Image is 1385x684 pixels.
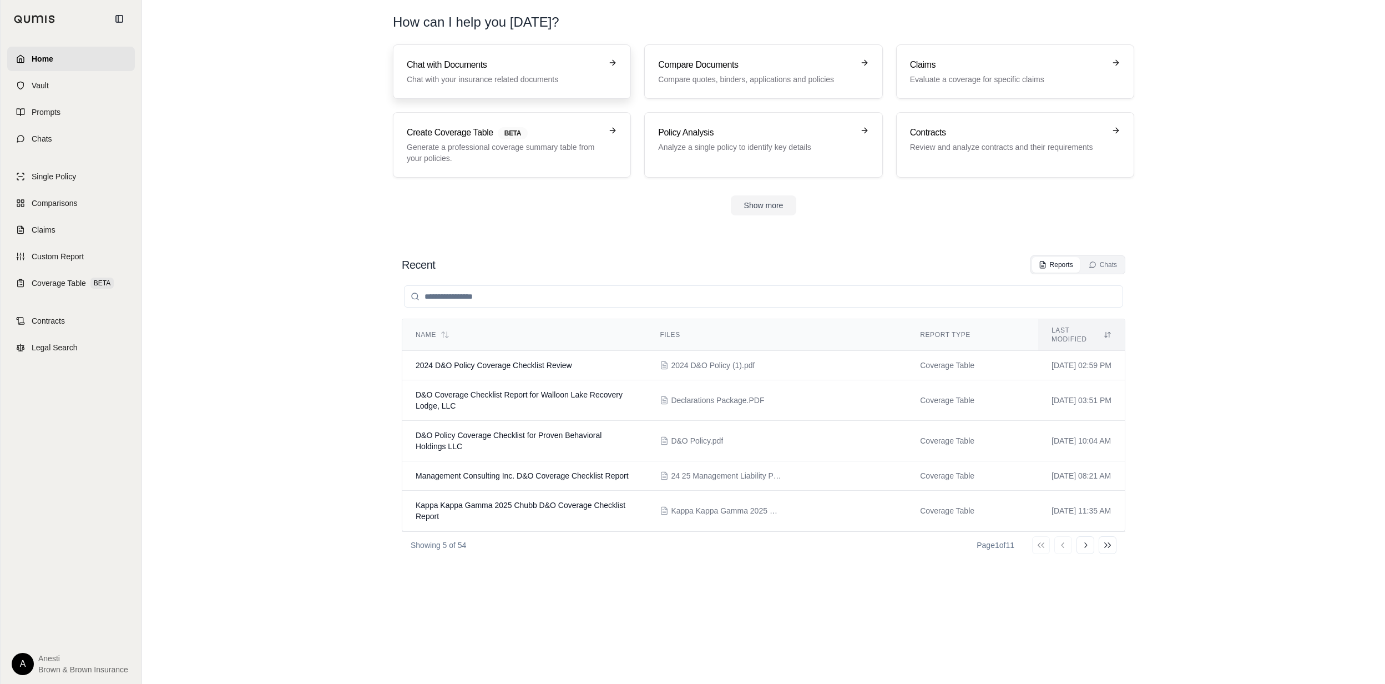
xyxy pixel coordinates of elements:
span: BETA [90,278,114,289]
h3: Policy Analysis [658,126,853,139]
a: Compare DocumentsCompare quotes, binders, applications and policies [644,44,882,99]
a: Prompts [7,100,135,124]
div: Last modified [1052,326,1111,344]
span: BETA [498,127,528,139]
span: Contracts [32,315,65,326]
h1: How can I help you [DATE]? [393,13,559,31]
button: Show more [731,195,797,215]
div: Name [416,330,633,339]
h3: Chat with Documents [407,58,601,72]
td: [DATE] 03:51 PM [1038,380,1125,421]
td: [DATE] 02:59 PM [1038,351,1125,380]
p: Evaluate a coverage for specific claims [910,74,1105,85]
h3: Compare Documents [658,58,853,72]
button: Chats [1082,257,1124,273]
a: Comparisons [7,191,135,215]
a: Policy AnalysisAnalyze a single policy to identify key details [644,112,882,178]
div: Reports [1039,260,1073,269]
a: Claims [7,218,135,242]
span: Chats [32,133,52,144]
th: Report Type [907,319,1038,351]
span: D&O Policy.pdf [671,435,723,446]
h3: Contracts [910,126,1105,139]
span: Home [32,53,53,64]
a: Custom Report [7,244,135,269]
td: Coverage Table [907,421,1038,461]
img: Qumis Logo [14,15,55,23]
p: Chat with your insurance related documents [407,74,601,85]
button: Collapse sidebar [110,10,128,28]
a: Home [7,47,135,71]
span: Claims [32,224,55,235]
span: Legal Search [32,342,78,353]
th: Files [646,319,907,351]
h2: Recent [402,257,435,273]
span: Kappa Kappa Gamma 2025 Chubb Financial Management Policy (1).pdf [671,505,782,516]
p: Compare quotes, binders, applications and policies [658,74,853,85]
span: Custom Report [32,251,84,262]
span: Coverage Table [32,278,86,289]
td: [DATE] 11:35 AM [1038,491,1125,531]
span: Management Consulting Inc. D&O Coverage Checklist Report [416,471,629,480]
a: Vault [7,73,135,98]
h3: Create Coverage Table [407,126,601,139]
div: A [12,653,34,675]
span: Comparisons [32,198,77,209]
div: Chats [1089,260,1117,269]
a: Legal Search [7,335,135,360]
p: Review and analyze contracts and their requirements [910,142,1105,153]
span: D&O Coverage Checklist Report for Walloon Lake Recovery Lodge, LLC [416,390,623,410]
a: Chat with DocumentsChat with your insurance related documents [393,44,631,99]
td: Coverage Table [907,351,1038,380]
span: Vault [32,80,49,91]
span: Declarations Package.PDF [671,395,764,406]
span: 2024 D&O Policy Coverage Checklist Review [416,361,572,370]
span: D&O Policy Coverage Checklist for Proven Behavioral Holdings LLC [416,431,601,451]
span: Anesti [38,653,128,664]
p: Showing 5 of 54 [411,540,466,551]
span: Prompts [32,107,60,118]
td: [DATE] 10:04 AM [1038,421,1125,461]
a: Chats [7,127,135,151]
a: Contracts [7,309,135,333]
td: Coverage Table [907,380,1038,421]
p: Analyze a single policy to identify key details [658,142,853,153]
a: Single Policy [7,164,135,189]
a: ClaimsEvaluate a coverage for specific claims [896,44,1134,99]
td: Coverage Table [907,491,1038,531]
td: Coverage Table [907,461,1038,491]
span: Kappa Kappa Gamma 2025 Chubb D&O Coverage Checklist Report [416,501,625,521]
td: [DATE] 08:21 AM [1038,461,1125,491]
p: Generate a professional coverage summary table from your policies. [407,142,601,164]
a: Coverage TableBETA [7,271,135,295]
span: Single Policy [32,171,76,182]
span: Brown & Brown Insurance [38,664,128,675]
a: Create Coverage TableBETAGenerate a professional coverage summary table from your policies. [393,112,631,178]
span: 2024 D&O Policy (1).pdf [671,360,755,371]
a: ContractsReview and analyze contracts and their requirements [896,112,1134,178]
span: 24 25 Management Liability Package Policy.PDF [671,470,782,481]
div: Page 1 of 11 [977,540,1014,551]
button: Reports [1032,257,1080,273]
h3: Claims [910,58,1105,72]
